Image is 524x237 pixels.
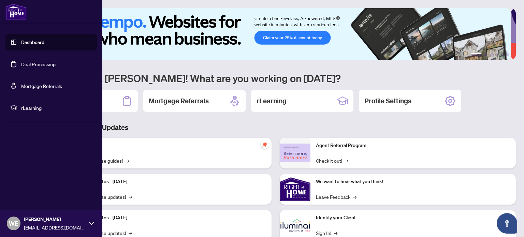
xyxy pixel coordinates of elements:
p: Agent Referral Program [316,142,510,149]
h2: Profile Settings [364,96,411,106]
a: Sign In!→ [316,229,337,237]
button: Open asap [497,213,517,234]
span: [EMAIL_ADDRESS][DOMAIN_NAME] [24,224,85,231]
h3: Brokerage & Industry Updates [35,123,516,132]
a: Leave Feedback→ [316,193,356,201]
span: → [334,229,337,237]
span: → [126,157,129,164]
p: We want to hear what you think! [316,178,510,186]
p: Platform Updates - [DATE] [72,178,266,186]
span: → [129,229,132,237]
p: Platform Updates - [DATE] [72,214,266,222]
img: logo [5,3,27,20]
span: [PERSON_NAME] [24,216,85,223]
a: Deal Processing [21,61,56,67]
h2: Mortgage Referrals [149,96,209,106]
button: 3 [490,53,493,56]
img: Agent Referral Program [280,144,310,162]
a: Dashboard [21,39,44,45]
button: 2 [484,53,487,56]
a: Check it out!→ [316,157,348,164]
span: → [129,193,132,201]
button: 1 [471,53,482,56]
span: → [353,193,356,201]
button: 6 [506,53,509,56]
button: 4 [495,53,498,56]
p: Identify your Client [316,214,510,222]
span: rLearning [21,104,92,112]
span: WE [9,219,18,228]
span: → [345,157,348,164]
h1: Welcome back [PERSON_NAME]! What are you working on [DATE]? [35,72,516,85]
span: pushpin [261,140,269,149]
img: We want to hear what you think! [280,174,310,205]
button: 5 [501,53,504,56]
p: Self-Help [72,142,266,149]
a: Mortgage Referrals [21,83,62,89]
img: Slide 0 [35,8,511,60]
h2: rLearning [257,96,287,106]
